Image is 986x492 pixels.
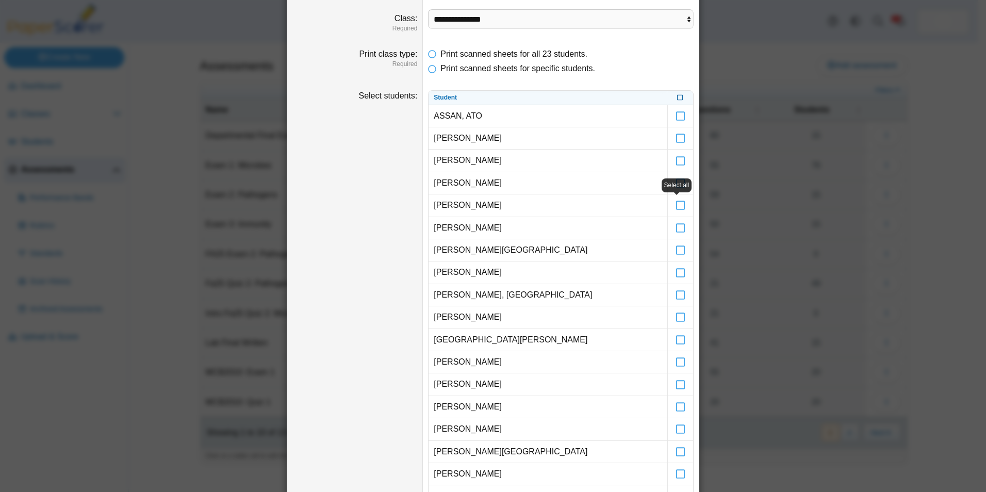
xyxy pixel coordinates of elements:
[429,418,667,440] td: [PERSON_NAME]
[429,91,667,105] th: Student
[429,217,667,239] td: [PERSON_NAME]
[429,329,667,351] td: [GEOGRAPHIC_DATA][PERSON_NAME]
[429,239,667,261] td: [PERSON_NAME][GEOGRAPHIC_DATA]
[429,306,667,329] td: [PERSON_NAME]
[429,261,667,284] td: [PERSON_NAME]
[429,284,667,306] td: [PERSON_NAME], [GEOGRAPHIC_DATA]
[440,64,595,73] span: Print scanned sheets for specific students.
[662,178,692,192] div: Select all
[440,50,587,58] span: Print scanned sheets for all 23 students.
[429,441,667,463] td: [PERSON_NAME][GEOGRAPHIC_DATA]
[292,60,417,69] dfn: Required
[429,172,667,194] td: [PERSON_NAME]
[429,150,667,172] td: [PERSON_NAME]
[429,396,667,418] td: [PERSON_NAME]
[429,351,667,373] td: [PERSON_NAME]
[395,14,417,23] label: Class
[358,91,417,100] label: Select students
[292,24,417,33] dfn: Required
[359,50,417,58] label: Print class type
[429,127,667,150] td: [PERSON_NAME]
[429,463,667,485] td: [PERSON_NAME]
[429,194,667,217] td: [PERSON_NAME]
[429,105,667,127] td: ASSAN, ATO
[429,373,667,396] td: [PERSON_NAME]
